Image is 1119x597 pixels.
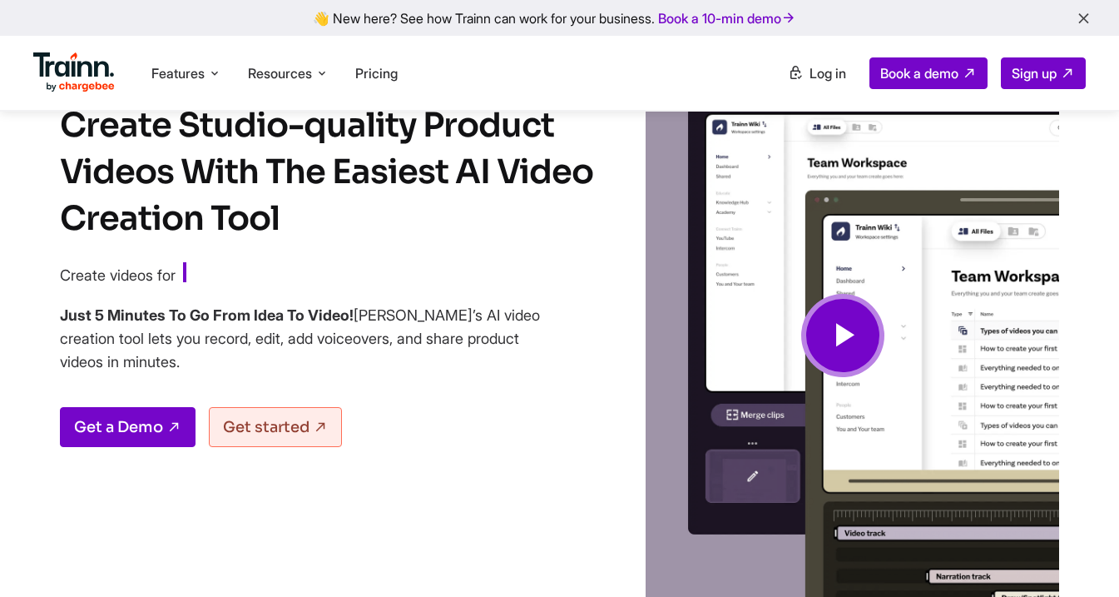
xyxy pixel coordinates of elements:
span: Book a demo [880,65,958,82]
span: Sign up [1012,65,1057,82]
b: Just 5 Minutes To Go From Idea To Video! [60,306,354,324]
a: Get a Demo [60,407,196,447]
span: Customer Training [183,262,393,286]
span: Create videos for [60,266,176,284]
a: Pricing [355,65,398,82]
a: Get started [209,407,342,447]
div: 👋 New here? See how Trainn can work for your business. [10,10,1109,26]
span: Resources [248,64,312,82]
a: Book a 10-min demo [655,7,800,30]
p: [PERSON_NAME]’s AI video creation tool lets you record, edit, add voiceovers, and share product v... [60,304,542,374]
h1: Create Studio-quality Product Videos With The Easiest AI Video Creation Tool [60,102,626,242]
img: Trainn Logo [33,52,115,92]
a: Book a demo [869,57,988,89]
span: Log in [810,65,846,82]
span: Features [151,64,205,82]
a: Sign up [1001,57,1086,89]
a: Log in [778,58,856,88]
iframe: Chat Widget [1036,517,1119,597]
